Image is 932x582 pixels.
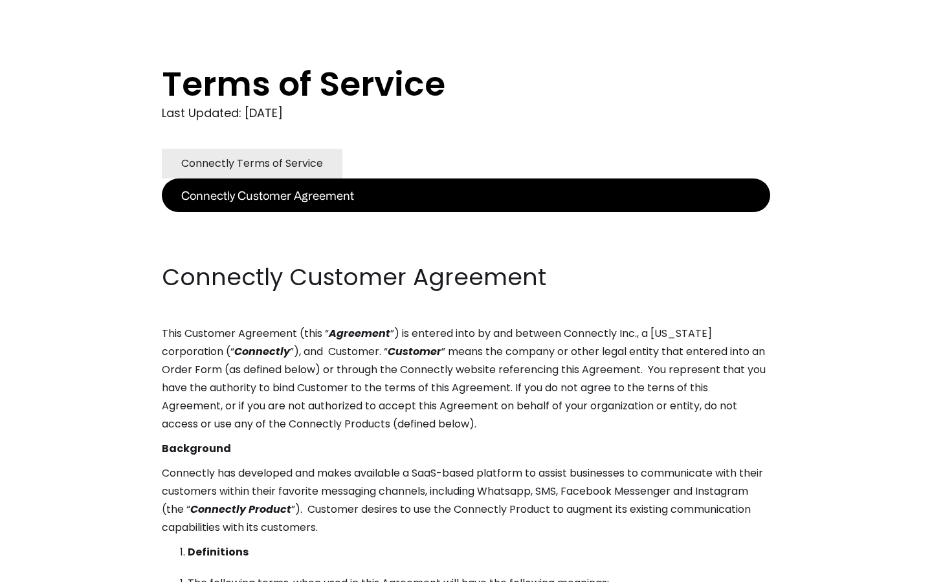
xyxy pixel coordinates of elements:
[234,344,290,359] em: Connectly
[162,103,770,123] div: Last Updated: [DATE]
[181,155,323,173] div: Connectly Terms of Service
[162,325,770,433] p: This Customer Agreement (this “ ”) is entered into by and between Connectly Inc., a [US_STATE] co...
[162,212,770,230] p: ‍
[162,65,718,103] h1: Terms of Service
[162,261,770,294] h2: Connectly Customer Agreement
[162,237,770,255] p: ‍
[190,502,291,517] em: Connectly Product
[181,186,354,204] div: Connectly Customer Agreement
[162,464,770,537] p: Connectly has developed and makes available a SaaS-based platform to assist businesses to communi...
[329,326,390,341] em: Agreement
[188,544,249,559] strong: Definitions
[162,441,231,456] strong: Background
[388,344,441,359] em: Customer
